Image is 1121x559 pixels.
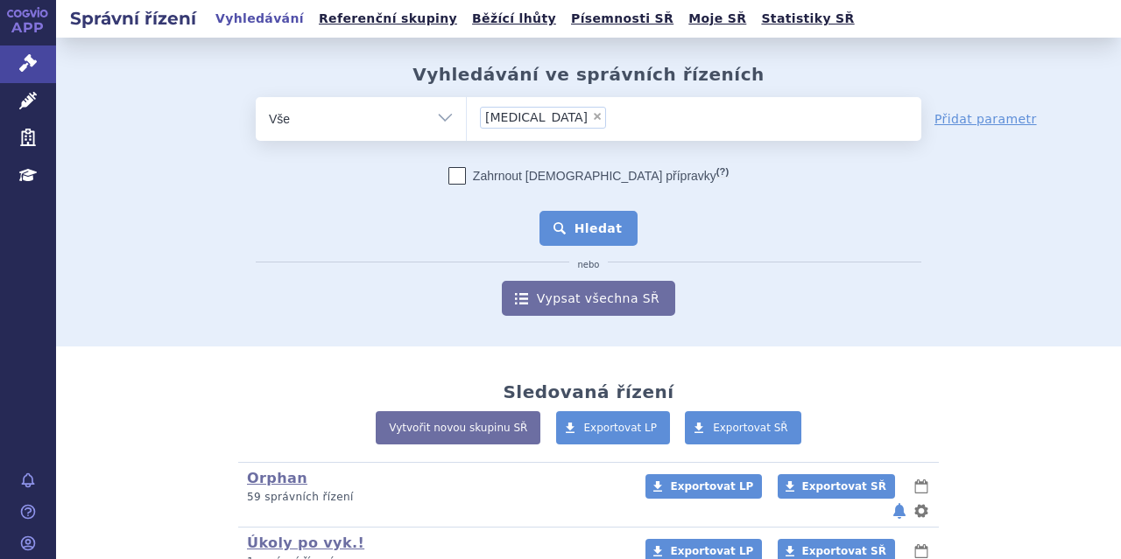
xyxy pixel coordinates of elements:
[645,474,762,499] a: Exportovat LP
[713,422,788,434] span: Exportovat SŘ
[502,281,675,316] a: Vypsat všechna SŘ
[685,411,801,444] a: Exportovat SŘ
[683,7,751,31] a: Moje SŘ
[539,211,638,246] button: Hledat
[756,7,859,31] a: Statistiky SŘ
[592,111,603,122] span: ×
[556,411,671,444] a: Exportovat LP
[467,7,561,31] a: Běžící lhůty
[611,106,621,128] input: [MEDICAL_DATA]
[670,480,753,493] span: Exportovat LP
[56,6,210,31] h2: Správní řízení
[412,64,765,85] h2: Vyhledávání ve správních řízeních
[670,545,753,557] span: Exportovat LP
[802,480,886,493] span: Exportovat SŘ
[802,545,886,557] span: Exportovat SŘ
[584,422,658,434] span: Exportovat LP
[314,7,462,31] a: Referenční skupiny
[913,476,930,497] button: lhůty
[913,500,930,521] button: nastavení
[934,110,1037,128] a: Přidat parametr
[247,490,623,505] p: 59 správních řízení
[566,7,679,31] a: Písemnosti SŘ
[480,107,606,129] li: darzalex
[376,411,540,444] a: Vytvořit novou skupinu SŘ
[716,166,729,178] abbr: (?)
[778,474,895,499] a: Exportovat SŘ
[485,111,588,123] span: [MEDICAL_DATA]
[891,500,908,521] button: notifikace
[503,381,673,402] h2: Sledovaná řízení
[247,535,364,551] a: Úkoly po vyk.!
[247,470,307,486] a: Orphan
[448,167,729,185] label: Zahrnout [DEMOGRAPHIC_DATA] přípravky
[569,260,609,270] i: nebo
[210,7,309,31] a: Vyhledávání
